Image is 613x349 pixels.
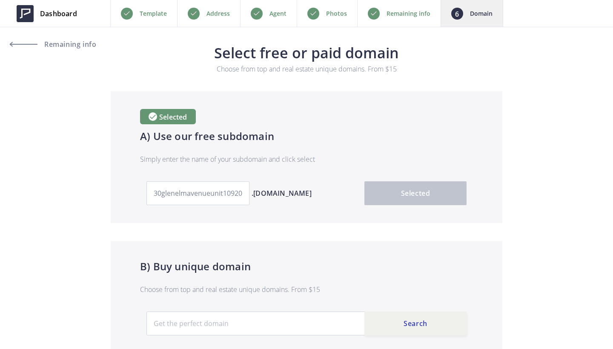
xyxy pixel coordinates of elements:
span: .[DOMAIN_NAME] [252,188,312,198]
span: Selected [157,113,187,120]
button: Search [364,312,467,335]
p: Simply enter the name of your subdomain and click select [140,154,473,164]
span: Dashboard [40,9,77,19]
button: Selected [364,181,467,205]
p: Choose from top and real estate unique domains. From $15 [165,64,449,74]
p: Photos [326,9,347,19]
span: Remaining info [42,41,96,48]
a: Dashboard [10,1,83,26]
p: Agent [269,9,286,19]
a: Remaining info [10,34,87,54]
input: Get the perfect domain [146,312,467,335]
p: Template [140,9,167,19]
h3: Select free or paid domain [15,45,598,60]
p: Choose from top and real estate unique domains. From $15 [140,284,473,295]
p: Address [206,9,230,19]
h4: B) Buy unique domain [140,259,473,274]
p: Domain [470,9,493,19]
h4: A) Use our free subdomain [140,129,473,144]
p: Remaining info [387,9,430,19]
